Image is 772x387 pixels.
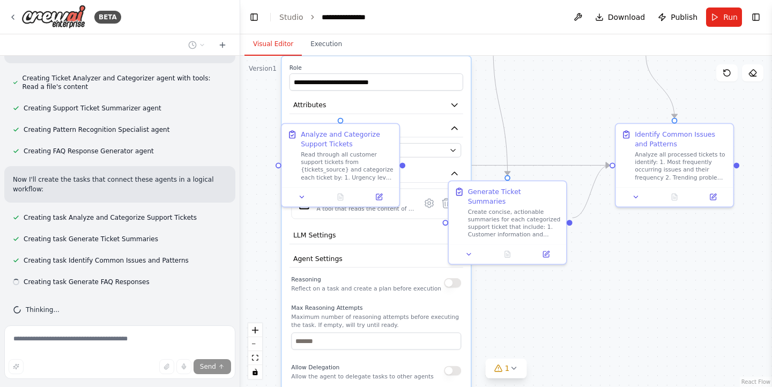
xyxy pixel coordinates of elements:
button: Publish [654,8,702,27]
button: zoom out [248,337,262,351]
span: Creating task Generate FAQ Responses [24,278,150,286]
button: toggle interactivity [248,365,262,379]
button: Open in side panel [362,191,395,203]
div: A tool that reads the content of a file. To use this tool, provide a 'file_path' parameter with t... [317,205,415,213]
button: Execution [302,33,351,56]
div: Generate Ticket Summaries [468,187,561,206]
div: Analyze all processed tickets to identify: 1. Most frequently occurring issues and their frequenc... [635,151,728,181]
button: Run [706,8,742,27]
button: No output available [320,191,360,203]
span: 1 [505,363,510,374]
a: Studio [279,13,303,21]
button: Model [289,120,463,137]
div: Version 1 [249,64,277,73]
button: No output available [654,191,694,203]
div: BETA [94,11,121,24]
div: Identify Common Issues and Patterns [635,130,728,149]
span: Send [200,362,216,371]
p: Allow the agent to delegate tasks to other agents [291,373,433,380]
button: LLM Settings [289,227,463,244]
div: Analyze and Categorize Support Tickets [301,130,394,149]
span: Creating Pattern Recognition Specialist agent [24,125,169,134]
span: Publish [671,12,697,23]
button: Switch to previous chat [184,39,210,51]
div: Generate Ticket SummariesCreate concise, actionable summaries for each categorized support ticket... [448,180,567,265]
div: React Flow controls [248,323,262,379]
button: fit view [248,351,262,365]
img: Logo [21,5,86,29]
span: Agent Settings [293,254,343,263]
g: Edge from 5e239426-f07a-4598-8983-d5dce6376d62 to 32a006cc-7d28-460c-8327-5f9fafafe069 [573,160,610,222]
p: Reflect on a task and create a plan before execution [291,285,441,292]
div: Read a file's content [317,195,415,204]
button: 1 [486,359,527,378]
button: Show right sidebar [748,10,763,25]
span: Creating task Generate Ticket Summaries [24,235,158,243]
div: Identify Common Issues and PatternsAnalyze all processed tickets to identify: 1. Most frequently ... [615,123,734,208]
button: Visual Editor [244,33,302,56]
label: Max Reasoning Attempts [291,304,461,311]
g: Edge from b80f324c-df7f-4d93-8dd5-66b60b22636e to 32a006cc-7d28-460c-8327-5f9fafafe069 [405,160,610,170]
span: Creating task Identify Common Issues and Patterns [24,256,189,265]
button: Click to speak your automation idea [176,359,191,374]
a: React Flow attribution [741,379,770,385]
g: Edge from a04f668d-1c38-46eb-895f-61d50aa7b259 to 32a006cc-7d28-460c-8327-5f9fafafe069 [641,54,679,117]
button: Hide left sidebar [247,10,262,25]
div: Analyze and Categorize Support TicketsRead through all customer support tickets from {tickets_sou... [281,123,400,208]
span: Creating Ticket Analyzer and Categorizer agent with tools: Read a file's content [23,74,227,91]
span: LLM Settings [293,230,336,240]
button: Open in side panel [696,191,729,203]
button: Upload files [159,359,174,374]
button: Agent Settings [289,250,463,267]
button: OpenAI - gpt-4o-mini [291,143,461,158]
span: Creating FAQ Response Generator agent [24,147,154,155]
div: Create concise, actionable summaries for each categorized support ticket that include: 1. Custome... [468,208,561,239]
p: Maximum number of reasoning attempts before executing the task. If empty, will try until ready. [291,314,461,329]
nav: breadcrumb [279,12,377,23]
span: Thinking... [26,306,60,314]
button: Tools [289,165,463,183]
span: Creating task Analyze and Categorize Support Tickets [24,213,197,222]
span: Creating Support Ticket Summarizer agent [24,104,161,113]
span: Attributes [293,100,326,110]
button: Attributes [289,96,463,114]
button: Configure tool [421,195,438,212]
button: Improve this prompt [9,359,24,374]
g: Edge from 32e3e695-0b75-4e8f-a4a3-449a89dd97fc to 5e239426-f07a-4598-8983-d5dce6376d62 [488,45,513,175]
button: Download [591,8,650,27]
span: Download [608,12,645,23]
img: FileReadTool [298,197,311,210]
button: zoom in [248,323,262,337]
span: Reasoning [291,276,321,282]
button: No output available [487,249,528,260]
span: Run [723,12,738,23]
button: Delete tool [438,195,455,212]
button: Start a new chat [214,39,231,51]
div: Read through all customer support tickets from {tickets_source} and categorize each ticket by: 1.... [301,151,394,181]
label: Role [289,64,463,71]
button: Send [194,359,231,374]
span: Allow Delegation [291,364,339,370]
button: Open in side panel [530,249,562,260]
p: Now I'll create the tasks that connect these agents in a logical workflow: [13,175,227,194]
